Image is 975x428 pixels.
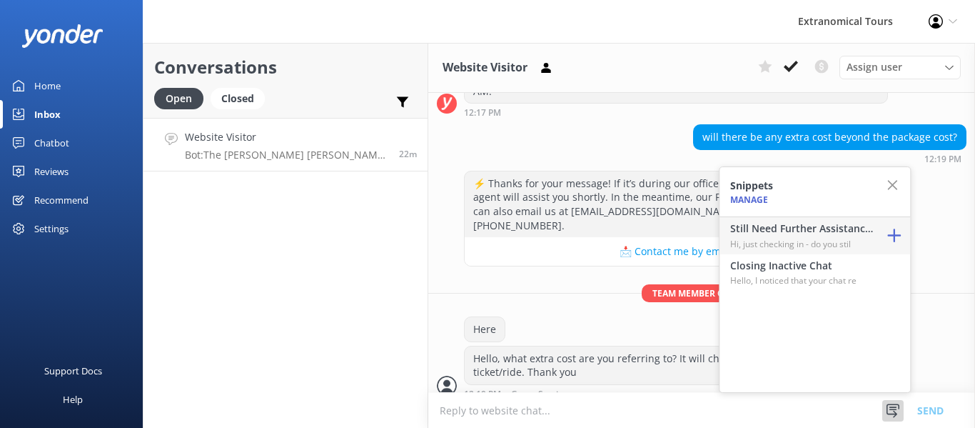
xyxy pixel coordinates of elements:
[154,54,417,81] h2: Conversations
[730,221,873,237] h4: Still Need Further Assistance?
[730,178,773,194] h4: Snippets
[143,118,428,171] a: Website VisitorBot:The [PERSON_NAME] [PERSON_NAME] [GEOGRAPHIC_DATA] and Sausalito Morning Tour d...
[924,155,961,164] strong: 12:19 PM
[34,214,69,243] div: Settings
[154,90,211,106] a: Open
[847,59,902,75] span: Assign user
[730,258,873,274] h4: Closing Inactive Chat
[464,109,501,117] strong: 12:17 PM
[185,149,388,161] p: Bot: The [PERSON_NAME] [PERSON_NAME] [GEOGRAPHIC_DATA] and Sausalito Morning Tour departs daily, ...
[730,237,873,251] p: Hi, just checking in - do you stil
[465,237,887,266] button: 📩 Contact me by email
[44,357,102,385] div: Support Docs
[464,107,888,117] div: Oct 01 2025 09:17pm (UTC -07:00) America/Tijuana
[34,157,69,186] div: Reviews
[465,347,887,384] div: Hello, what extra cost are you referring to? It will change if you book the added Ferry ticket/ri...
[443,59,527,77] h3: Website Visitor
[693,154,966,164] div: Oct 01 2025 09:19pm (UTC -07:00) America/Tijuana
[839,56,961,79] div: Assign User
[34,129,69,157] div: Chatbot
[464,389,888,399] div: Oct 01 2025 09:19pm (UTC -07:00) America/Tijuana
[878,217,910,254] button: Add
[465,317,505,342] div: Here
[885,167,910,204] button: Close
[34,100,61,129] div: Inbox
[730,274,873,287] p: Hello, I noticed that your chat re
[185,129,388,145] h4: Website Visitor
[63,385,83,414] div: Help
[511,390,572,399] span: Guest Services
[642,284,762,302] span: Team member online
[34,186,89,214] div: Recommend
[694,125,966,149] div: will there be any extra cost beyond the package cost?
[21,24,103,48] img: yonder-white-logo.png
[211,90,272,106] a: Closed
[154,88,203,109] div: Open
[34,71,61,100] div: Home
[211,88,265,109] div: Closed
[465,171,887,237] div: ⚡ Thanks for your message! If it’s during our office hours (5:30am–10pm PT), a live agent will as...
[730,194,768,206] a: Manage
[399,148,417,160] span: Oct 01 2025 09:17pm (UTC -07:00) America/Tijuana
[464,390,501,399] strong: 12:19 PM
